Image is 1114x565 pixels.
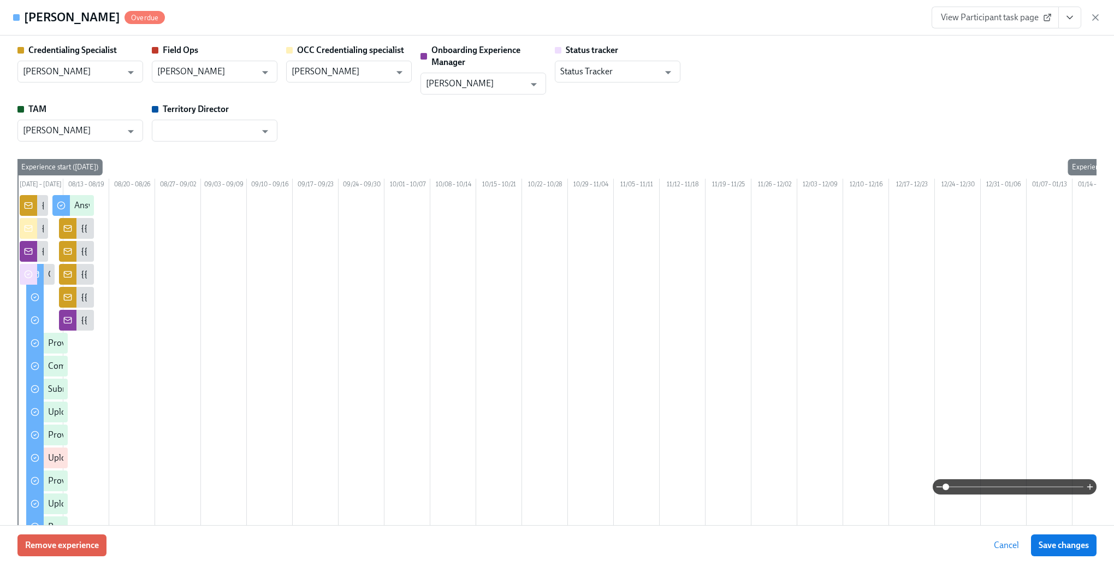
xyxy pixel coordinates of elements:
[42,245,299,257] div: {{ participant.fullName }} has been enrolled in the Dado Pre-boarding
[614,179,660,193] div: 11/05 – 11/11
[751,179,797,193] div: 11/26 – 12/02
[981,179,1027,193] div: 12/31 – 01/06
[1058,7,1081,28] button: View task page
[81,314,246,326] div: {{ participant.fullName }} Diploma uploaded
[48,475,254,487] div: Provide your National Provider Identifier Number (NPI)
[660,64,677,81] button: Open
[155,179,201,193] div: 08/27 – 09/02
[889,179,935,193] div: 12/17 – 12/23
[122,64,139,81] button: Open
[17,159,103,175] div: Experience start ([DATE])
[163,45,198,55] strong: Field Ops
[391,64,408,81] button: Open
[660,179,706,193] div: 11/12 – 11/18
[42,222,327,234] div: {{ participant.fullName }} has been enrolled in the state credentialing process
[48,268,199,280] div: Getting started at [GEOGRAPHIC_DATA]
[797,179,843,193] div: 12/03 – 12/09
[941,12,1050,23] span: View Participant task page
[568,179,614,193] div: 10/29 – 11/04
[297,45,404,55] strong: OCC Credentialing specialist
[1027,179,1072,193] div: 01/07 – 01/13
[932,7,1059,28] a: View Participant task page
[48,429,250,441] div: Provide a copy of your residency completion certificate
[48,337,245,349] div: Provide key information for the credentialing process
[384,179,430,193] div: 10/01 – 10/07
[109,179,155,193] div: 08/20 – 08/26
[81,291,246,303] div: {{ participant.fullName }} Diploma uploaded
[28,45,117,55] strong: Credentialing Specialist
[986,534,1027,556] button: Cancel
[125,14,165,22] span: Overdue
[81,245,278,257] div: {{ participant.fullName }} didn't complete a residency
[48,521,185,533] div: Provide a copy of your BLS certificate
[74,199,245,211] div: Answer the credentialing disclosure questions
[17,179,63,193] div: [DATE] – [DATE]
[42,199,299,211] div: {{ participant.fullName }} has been enrolled in the Dado Pre-boarding
[63,179,109,193] div: 08/13 – 08/19
[48,452,155,464] div: Upload your dental licensure
[566,45,618,55] strong: Status tracker
[257,64,274,81] button: Open
[994,540,1019,551] span: Cancel
[935,179,981,193] div: 12/24 – 12/30
[1039,540,1089,551] span: Save changes
[24,9,120,26] h4: [PERSON_NAME]
[706,179,751,193] div: 11/19 – 11/25
[28,104,46,114] strong: TAM
[48,383,187,395] div: Submit your resume for credentialing
[522,179,568,193] div: 10/22 – 10/28
[81,268,191,280] div: {{ participant.fullName }} NPI
[48,360,307,372] div: Complete the malpractice insurance information and application form
[247,179,293,193] div: 09/10 – 09/16
[431,45,520,67] strong: Onboarding Experience Manager
[293,179,339,193] div: 09/17 – 09/23
[430,179,476,193] div: 10/08 – 10/14
[48,498,266,510] div: Upload your federal Controlled Substance Certificate (DEA)
[257,123,274,140] button: Open
[81,222,268,234] div: {{ participant.fullName }} DEA certificate uploaded
[476,179,522,193] div: 10/15 – 10/21
[339,179,384,193] div: 09/24 – 09/30
[163,104,229,114] strong: Territory Director
[201,179,247,193] div: 09/03 – 09/09
[48,406,211,418] div: Upload a PDF of your dental school diploma
[525,76,542,93] button: Open
[25,540,99,551] span: Remove experience
[17,534,106,556] button: Remove experience
[122,123,139,140] button: Open
[1031,534,1097,556] button: Save changes
[843,179,889,193] div: 12/10 – 12/16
